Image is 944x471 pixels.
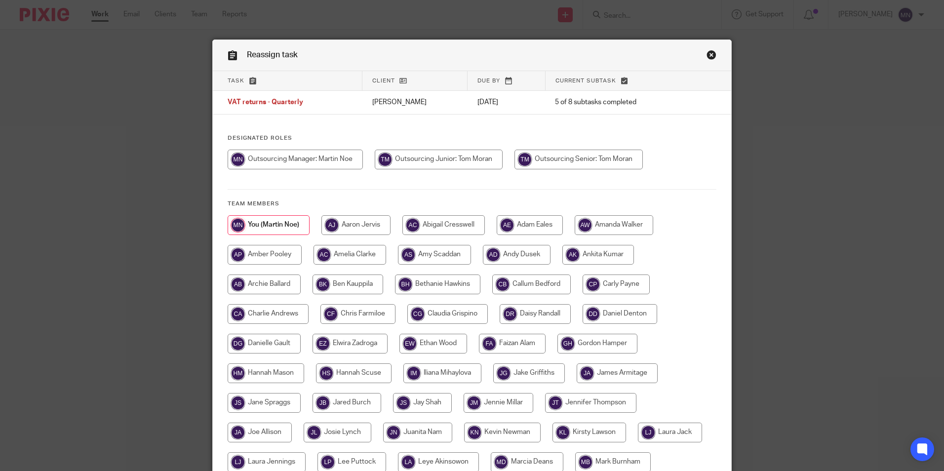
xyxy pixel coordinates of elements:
p: [PERSON_NAME] [372,97,458,107]
span: Reassign task [247,51,298,59]
p: [DATE] [477,97,536,107]
h4: Team members [228,200,716,208]
span: Task [228,78,244,83]
a: Close this dialog window [707,50,716,63]
span: VAT returns - Quarterly [228,99,303,106]
h4: Designated Roles [228,134,716,142]
td: 5 of 8 subtasks completed [545,91,689,115]
span: Due by [477,78,500,83]
span: Current subtask [555,78,616,83]
span: Client [372,78,395,83]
